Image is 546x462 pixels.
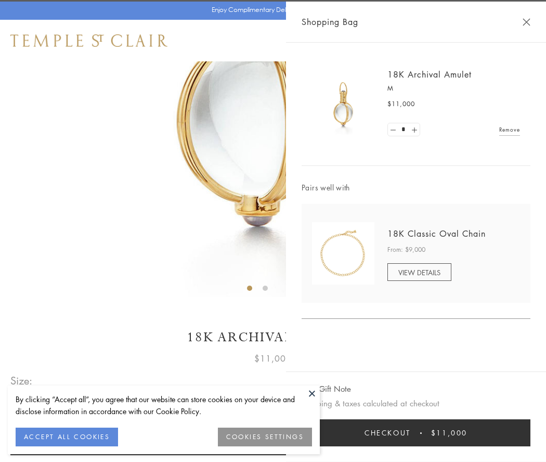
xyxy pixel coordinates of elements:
[16,428,118,446] button: ACCEPT ALL COOKIES
[387,228,486,239] a: 18K Classic Oval Chain
[302,15,358,29] span: Shopping Bag
[254,352,292,365] span: $11,000
[387,69,472,80] a: 18K Archival Amulet
[409,123,419,136] a: Set quantity to 2
[387,83,520,94] p: M
[387,245,425,255] span: From: $9,000
[312,222,374,285] img: N88865-OV18
[302,382,351,395] button: Add Gift Note
[312,73,374,135] img: 18K Archival Amulet
[387,99,415,109] span: $11,000
[10,328,536,346] h1: 18K Archival Amulet
[212,5,330,15] p: Enjoy Complimentary Delivery & Returns
[10,34,167,47] img: Temple St. Clair
[218,428,312,446] button: COOKIES SETTINGS
[365,427,411,439] span: Checkout
[10,372,33,389] span: Size:
[398,267,440,277] span: VIEW DETAILS
[523,18,530,26] button: Close Shopping Bag
[302,182,530,194] span: Pairs well with
[302,419,530,446] button: Checkout $11,000
[302,397,530,410] p: Shipping & taxes calculated at checkout
[431,427,467,439] span: $11,000
[16,393,312,417] div: By clicking “Accept all”, you agree that our website can store cookies on your device and disclos...
[388,123,398,136] a: Set quantity to 0
[499,124,520,135] a: Remove
[387,263,451,281] a: VIEW DETAILS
